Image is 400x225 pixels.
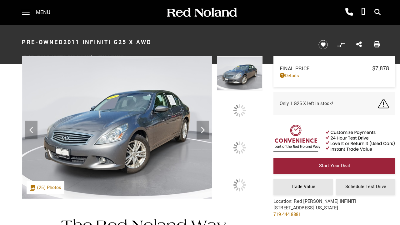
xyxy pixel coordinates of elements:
span: UI650711A [110,55,126,59]
a: Share this Pre-Owned 2011 INFINITI G25 X AWD [356,41,362,49]
img: Used 2011 Gray INFINITI X image 1 [22,56,212,199]
a: Trade Value [273,179,333,195]
span: Only 1 G25 X left in stock! [280,100,333,107]
div: (25) Photos [27,181,64,194]
span: $7,878 [372,64,389,72]
a: Print this Pre-Owned 2011 INFINITI G25 X AWD [374,41,380,49]
span: Stock: [98,55,110,59]
strong: Pre-Owned [22,38,63,46]
span: Schedule Test Drive [345,183,386,190]
img: Used 2011 Gray INFINITI X image 1 [217,56,262,91]
span: Start Your Deal [319,162,350,169]
button: Save vehicle [316,40,330,50]
button: Compare vehicle [336,40,346,49]
a: Start Your Deal [273,158,395,174]
div: Location: Red [PERSON_NAME] INFINITI [STREET_ADDRESS][US_STATE] [273,198,356,222]
span: Final Price [280,65,372,72]
span: [US_VEHICLE_IDENTIFICATION_NUMBER] [28,55,92,59]
img: Red Noland Auto Group [166,7,237,18]
h1: 2011 INFINITI G25 X AWD [22,30,308,55]
span: VIN: [22,55,28,59]
span: Trade Value [291,183,315,190]
a: 719.444.8881 [273,211,301,218]
a: Details [280,72,389,79]
a: Final Price $7,878 [280,64,389,72]
a: Schedule Test Drive [336,179,395,195]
